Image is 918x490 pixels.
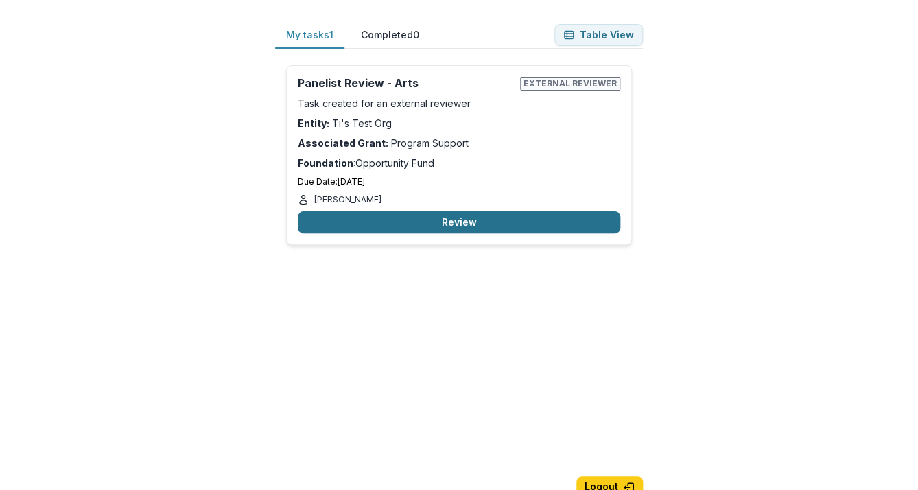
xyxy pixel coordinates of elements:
[298,116,620,130] p: Ti's Test Org
[298,156,620,170] p: : Opportunity Fund
[298,176,620,188] p: Due Date: [DATE]
[350,22,430,49] button: Completed 0
[298,157,353,169] strong: Foundation
[298,77,515,90] h2: Panelist Review - Arts
[520,77,620,91] span: External reviewer
[298,137,388,149] strong: Associated Grant:
[275,22,344,49] button: My tasks 1
[298,136,620,150] p: Program Support
[298,117,329,129] strong: Entity:
[554,24,643,46] button: Table View
[298,211,620,233] button: Review
[298,96,620,110] p: Task created for an external reviewer
[314,194,381,206] p: [PERSON_NAME]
